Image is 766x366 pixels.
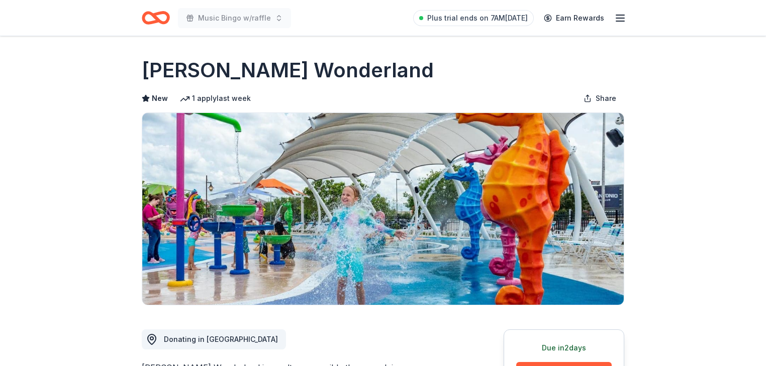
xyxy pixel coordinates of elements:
span: Donating in [GEOGRAPHIC_DATA] [164,335,278,343]
span: Share [596,92,616,104]
button: Share [576,88,624,108]
button: Music Bingo w/raffle [178,8,291,28]
a: Home [142,6,170,30]
div: Due in 2 days [516,342,612,354]
a: Earn Rewards [538,9,610,27]
span: Plus trial ends on 7AM[DATE] [427,12,528,24]
h1: [PERSON_NAME] Wonderland [142,56,434,84]
span: Music Bingo w/raffle [198,12,271,24]
img: Image for Morgan's Wonderland [142,113,624,305]
div: 1 apply last week [180,92,251,104]
span: New [152,92,168,104]
a: Plus trial ends on 7AM[DATE] [413,10,534,26]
